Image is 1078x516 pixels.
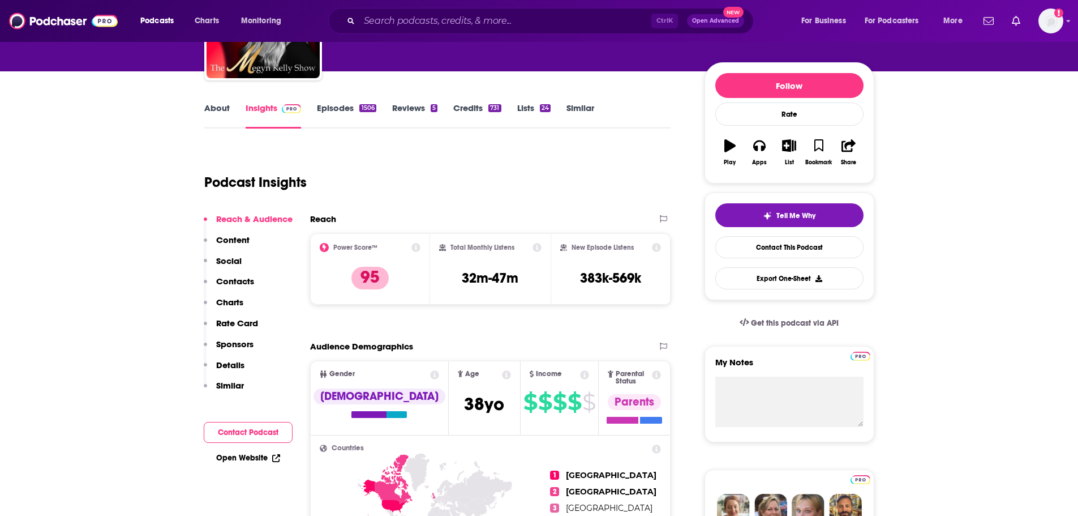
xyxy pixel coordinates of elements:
[1038,8,1063,33] button: Show profile menu
[715,73,864,98] button: Follow
[979,11,998,31] a: Show notifications dropdown
[187,12,226,30] a: Charts
[715,236,864,258] a: Contact This Podcast
[313,389,445,404] div: [DEMOGRAPHIC_DATA]
[572,244,634,251] h2: New Episode Listens
[204,297,243,318] button: Charts
[204,339,254,360] button: Sponsors
[865,13,919,29] span: For Podcasters
[715,132,745,173] button: Play
[723,7,744,18] span: New
[310,214,336,224] h2: Reach
[523,393,537,411] span: $
[801,13,846,29] span: For Business
[204,276,254,297] button: Contacts
[566,487,656,497] span: [GEOGRAPHIC_DATA]
[9,10,118,32] img: Podchaser - Follow, Share and Rate Podcasts
[568,393,581,411] span: $
[450,244,514,251] h2: Total Monthly Listens
[195,13,219,29] span: Charts
[216,234,250,245] p: Content
[566,470,656,480] span: [GEOGRAPHIC_DATA]
[517,103,551,129] a: Lists24
[132,12,188,30] button: open menu
[282,104,302,113] img: Podchaser Pro
[785,159,794,166] div: List
[687,14,744,28] button: Open AdvancedNew
[776,211,815,220] span: Tell Me Why
[216,318,258,329] p: Rate Card
[204,318,258,339] button: Rate Card
[566,503,652,513] span: [GEOGRAPHIC_DATA]
[431,104,437,112] div: 5
[204,174,307,191] h1: Podcast Insights
[550,487,559,496] span: 2
[774,132,804,173] button: List
[464,393,504,415] span: 38 yo
[216,360,244,370] p: Details
[140,13,174,29] span: Podcasts
[204,255,242,276] button: Social
[204,360,244,381] button: Details
[805,159,832,166] div: Bookmark
[851,350,870,361] a: Pro website
[553,393,566,411] span: $
[359,12,651,30] input: Search podcasts, credits, & more...
[246,103,302,129] a: InsightsPodchaser Pro
[216,297,243,308] p: Charts
[834,132,863,173] button: Share
[333,244,377,251] h2: Power Score™
[1054,8,1063,18] svg: Add a profile image
[857,12,935,30] button: open menu
[851,352,870,361] img: Podchaser Pro
[751,318,839,328] span: Get this podcast via API
[851,475,870,484] img: Podchaser Pro
[329,370,355,378] span: Gender
[339,8,765,34] div: Search podcasts, credits, & more...
[1038,8,1063,33] img: User Profile
[580,270,641,287] h3: 383k-569k
[550,471,559,480] span: 1
[550,504,559,513] span: 3
[715,357,864,377] label: My Notes
[540,104,551,112] div: 24
[763,211,772,220] img: tell me why sparkle
[935,12,977,30] button: open menu
[582,393,595,411] span: $
[216,255,242,266] p: Social
[651,14,678,28] span: Ctrl K
[216,380,244,391] p: Similar
[804,132,834,173] button: Bookmark
[317,103,376,129] a: Episodes1506
[453,103,501,129] a: Credits731
[216,453,280,463] a: Open Website
[216,339,254,349] p: Sponsors
[351,267,389,289] p: 95
[1038,8,1063,33] span: Logged in as gabrielle.gantz
[715,103,864,126] div: Rate
[715,203,864,227] button: tell me why sparkleTell Me Why
[233,12,296,30] button: open menu
[608,394,661,410] div: Parents
[216,276,254,287] p: Contacts
[752,159,767,166] div: Apps
[488,104,501,112] div: 731
[943,13,963,29] span: More
[204,234,250,255] button: Content
[731,309,848,337] a: Get this podcast via API
[851,474,870,484] a: Pro website
[715,267,864,289] button: Export One-Sheet
[462,270,518,287] h3: 32m-47m
[310,341,413,352] h2: Audience Demographics
[1007,11,1025,31] a: Show notifications dropdown
[724,159,736,166] div: Play
[241,13,281,29] span: Monitoring
[359,104,376,112] div: 1506
[841,159,856,166] div: Share
[392,103,437,129] a: Reviews5
[745,132,774,173] button: Apps
[332,445,364,452] span: Countries
[692,18,739,24] span: Open Advanced
[204,103,230,129] a: About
